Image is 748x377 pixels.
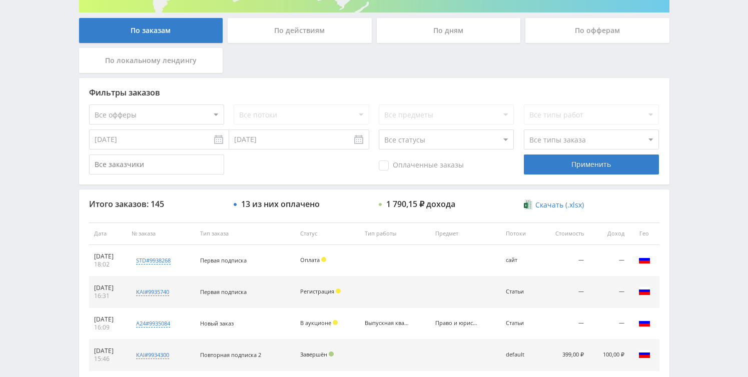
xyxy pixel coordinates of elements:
span: Холд [321,257,326,262]
span: Подтвержден [329,351,334,356]
img: rus.png [638,316,650,328]
div: Выпускная квалификационная работа (ВКР) [365,320,410,326]
span: Первая подписка [200,256,247,264]
div: 16:31 [94,292,122,300]
span: Первая подписка [200,288,247,295]
div: По локальному лендингу [79,48,223,73]
td: — [539,276,589,308]
div: std#9938268 [136,256,171,264]
div: 1 790,15 ₽ дохода [386,199,455,208]
div: Применить [524,154,659,174]
th: Доход [589,222,629,245]
span: Холд [336,288,341,293]
img: xlsx [524,199,532,209]
th: Предмет [430,222,501,245]
span: Новый заказ [200,319,234,327]
div: [DATE] [94,347,122,355]
div: Право и юриспруденция [435,320,480,326]
td: — [589,276,629,308]
span: Оплата [300,256,320,263]
th: Дата [89,222,127,245]
div: 18:02 [94,260,122,268]
div: kai#9934300 [136,351,169,359]
input: Все заказчики [89,154,224,174]
td: 399,00 ₽ [539,339,589,371]
div: [DATE] [94,315,122,323]
div: По действиям [228,18,372,43]
div: default [506,351,534,358]
th: Стоимость [539,222,589,245]
div: По дням [377,18,521,43]
span: Регистрация [300,287,334,295]
td: — [539,308,589,339]
th: Статус [295,222,360,245]
div: сайт [506,257,534,263]
div: 15:46 [94,355,122,363]
div: [DATE] [94,252,122,260]
img: rus.png [638,285,650,297]
td: — [539,245,589,276]
div: 13 из них оплачено [241,199,320,208]
div: По офферам [525,18,669,43]
span: Оплаченные заказы [379,160,464,170]
td: — [589,308,629,339]
div: a24#9935084 [136,319,170,327]
span: Холд [333,320,338,325]
span: Завершён [300,350,327,358]
div: Фильтры заказов [89,88,659,97]
td: 100,00 ₽ [589,339,629,371]
div: Статьи [506,320,534,326]
span: Скачать (.xlsx) [535,201,584,209]
th: Тип заказа [195,222,295,245]
th: № заказа [127,222,195,245]
span: В аукционе [300,319,331,326]
a: Скачать (.xlsx) [524,200,584,210]
span: Повторная подписка 2 [200,351,261,358]
th: Потоки [501,222,539,245]
div: Итого заказов: 145 [89,199,224,208]
td: — [589,245,629,276]
img: rus.png [638,348,650,360]
div: Статьи [506,288,534,295]
div: [DATE] [94,284,122,292]
th: Гео [629,222,659,245]
div: kai#9935740 [136,288,169,296]
div: По заказам [79,18,223,43]
div: 16:09 [94,323,122,331]
img: rus.png [638,253,650,265]
th: Тип работы [360,222,430,245]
